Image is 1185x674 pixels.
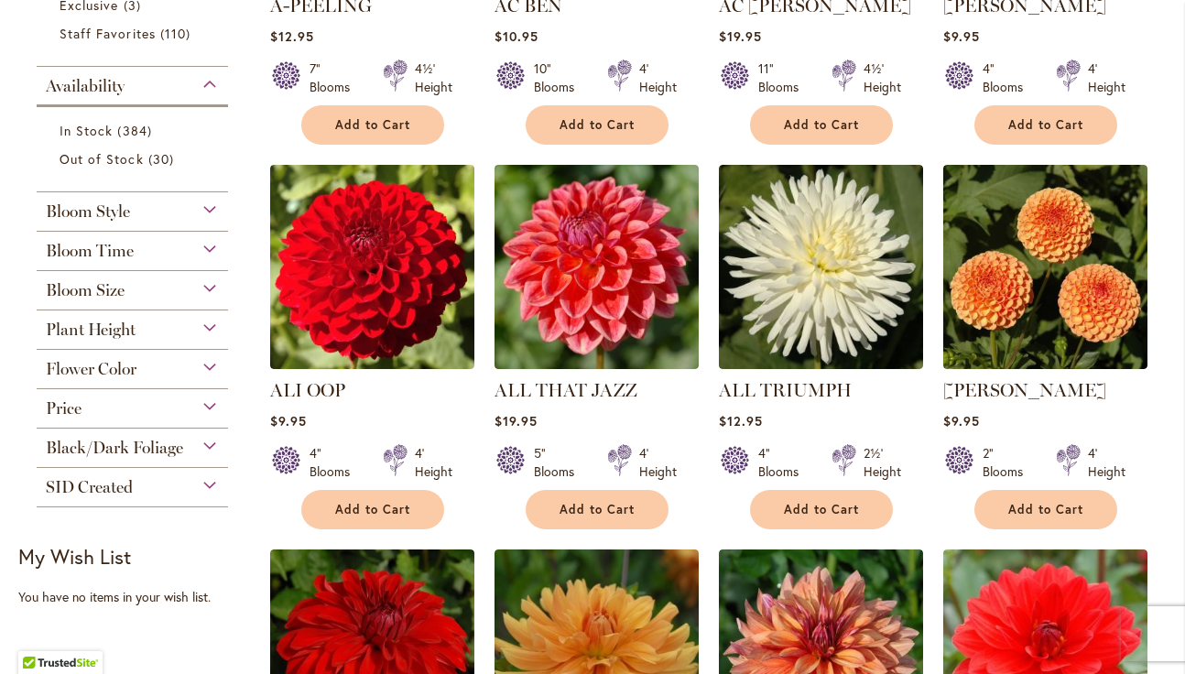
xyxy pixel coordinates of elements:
img: ALL TRIUMPH [719,165,923,369]
div: 4" Blooms [983,60,1034,96]
span: Add to Cart [1008,502,1083,517]
img: ALI OOP [270,165,474,369]
span: 384 [117,121,156,140]
a: Staff Favorites [60,24,210,43]
a: ALL THAT JAZZ [495,379,637,401]
button: Add to Cart [974,490,1117,529]
button: Add to Cart [974,105,1117,145]
span: $19.95 [719,27,762,45]
div: 4' Height [1088,444,1125,481]
a: ALL THAT JAZZ [495,355,699,373]
span: $19.95 [495,412,538,429]
span: $9.95 [270,412,307,429]
div: 2½' Height [864,444,901,481]
span: Add to Cart [335,502,410,517]
div: 10" Blooms [534,60,585,96]
div: 4' Height [639,60,677,96]
button: Add to Cart [301,105,444,145]
a: ALL TRIUMPH [719,379,852,401]
div: 4' Height [1088,60,1125,96]
div: 4' Height [415,444,452,481]
button: Add to Cart [526,490,669,529]
span: $9.95 [943,412,980,429]
a: Out of Stock 30 [60,149,210,168]
span: 30 [148,149,179,168]
a: ALL TRIUMPH [719,355,923,373]
span: $12.95 [270,27,314,45]
img: AMBER QUEEN [943,165,1147,369]
span: Flower Color [46,359,136,379]
span: $10.95 [495,27,538,45]
span: Plant Height [46,320,136,340]
div: 4" Blooms [758,444,810,481]
span: In Stock [60,122,113,139]
div: 2" Blooms [983,444,1034,481]
button: Add to Cart [301,490,444,529]
span: $9.95 [943,27,980,45]
span: Add to Cart [560,117,635,133]
a: [PERSON_NAME] [943,379,1106,401]
span: Bloom Time [46,241,134,261]
div: 4' Height [639,444,677,481]
span: Price [46,398,82,419]
div: You have no items in your wish list. [18,588,257,606]
a: ALI OOP [270,355,474,373]
span: Add to Cart [1008,117,1083,133]
span: Add to Cart [335,117,410,133]
span: Staff Favorites [60,25,156,42]
span: Add to Cart [784,502,859,517]
span: Bloom Style [46,201,130,222]
span: Add to Cart [560,502,635,517]
a: In Stock 384 [60,121,210,140]
div: 11" Blooms [758,60,810,96]
span: $12.95 [719,412,763,429]
button: Add to Cart [750,490,893,529]
div: 5" Blooms [534,444,585,481]
span: Black/Dark Foliage [46,438,183,458]
span: Availability [46,76,125,96]
a: AMBER QUEEN [943,355,1147,373]
span: SID Created [46,477,133,497]
strong: My Wish List [18,543,131,570]
div: 7" Blooms [310,60,361,96]
div: 4½' Height [864,60,901,96]
div: 4" Blooms [310,444,361,481]
span: Out of Stock [60,150,144,168]
span: Add to Cart [784,117,859,133]
div: 4½' Height [415,60,452,96]
span: 110 [160,24,195,43]
button: Add to Cart [526,105,669,145]
span: Bloom Size [46,280,125,300]
img: ALL THAT JAZZ [495,165,699,369]
a: ALI OOP [270,379,345,401]
button: Add to Cart [750,105,893,145]
iframe: Launch Accessibility Center [14,609,65,660]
